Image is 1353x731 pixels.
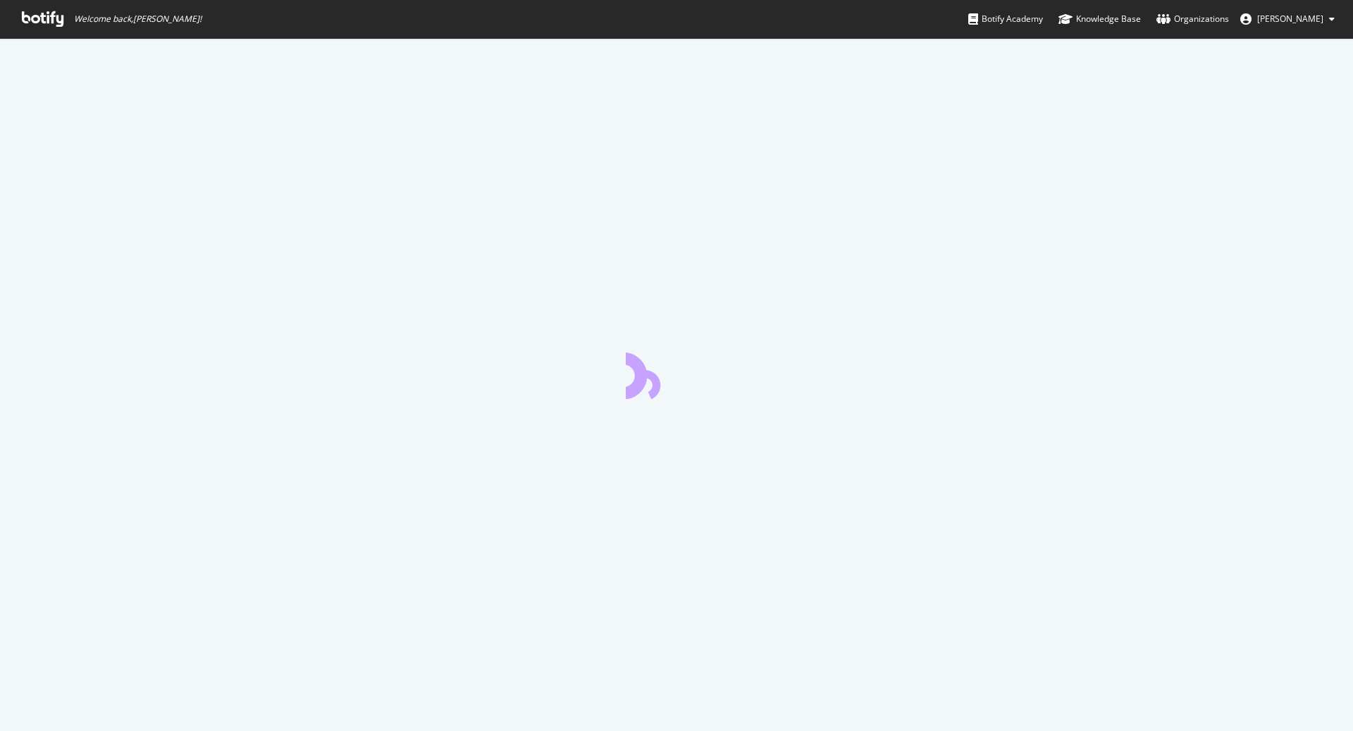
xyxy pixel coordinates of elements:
[1156,12,1229,26] div: Organizations
[1229,8,1346,30] button: [PERSON_NAME]
[968,12,1043,26] div: Botify Academy
[1257,13,1323,25] span: Adam Catarius
[626,348,727,399] div: animation
[1058,12,1141,26] div: Knowledge Base
[74,13,202,25] span: Welcome back, [PERSON_NAME] !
